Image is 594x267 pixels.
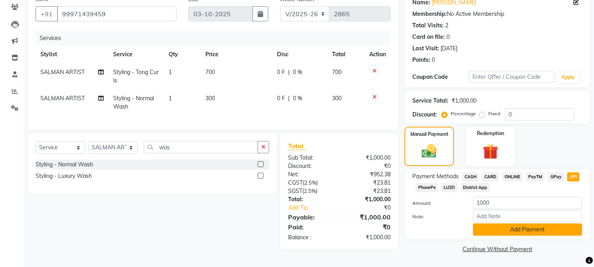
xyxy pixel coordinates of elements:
label: Percentage [451,110,476,117]
div: ( ) [282,179,340,187]
label: Amount: [406,200,467,207]
a: Add Tip [282,204,349,212]
img: _cash.svg [417,143,441,160]
span: 700 [332,69,342,76]
div: ₹1,000.00 [340,195,397,204]
div: ₹1,000.00 [340,212,397,222]
div: ₹0 [340,162,397,170]
span: | [288,94,290,103]
span: 1 [169,95,172,102]
label: Note: [406,213,467,220]
div: ₹1,000.00 [340,154,397,162]
span: Total [288,142,306,150]
div: Styling - Luxury Wash [36,172,92,180]
span: PayTM [526,172,545,181]
div: Sub Total: [282,154,340,162]
span: SALMAN ARTIST [40,69,85,76]
span: ONLINE [502,172,523,181]
th: Total [327,46,364,63]
div: Balance : [282,233,340,242]
div: ( ) [282,187,340,195]
div: Service Total: [412,97,448,105]
div: Membership: [412,10,447,18]
th: Disc [272,46,327,63]
div: Points: [412,56,430,64]
input: Search by Name/Mobile/Email/Code [57,6,176,21]
label: Manual Payment [410,131,448,138]
input: Add Note [473,210,582,222]
input: Enter Offer / Coupon Code [469,71,554,83]
span: 300 [205,95,215,102]
div: ₹1,000.00 [340,233,397,242]
div: ₹952.38 [340,170,397,179]
div: ₹0 [349,204,397,212]
span: District App [461,183,490,192]
div: Net: [282,170,340,179]
span: 2.5% [304,179,316,186]
div: [DATE] [440,44,457,53]
span: PhonePe [416,183,438,192]
div: 2 [445,21,448,30]
div: ₹1,000.00 [452,97,476,105]
div: 0 [446,33,450,41]
span: CGST [288,179,303,186]
label: Fixed [488,110,500,117]
div: ₹23.81 [340,179,397,187]
th: Service [108,46,164,63]
div: 0 [432,56,435,64]
button: Apply [557,71,580,83]
div: ₹0 [340,222,397,232]
label: Redemption [477,130,504,137]
a: Continue Without Payment [406,245,588,254]
img: _gift.svg [478,142,503,161]
div: No Active Membership [412,10,582,18]
input: Search or Scan [144,141,258,153]
span: GPay [548,172,564,181]
th: Stylist [36,46,108,63]
span: 300 [332,95,342,102]
input: Amount [473,197,582,209]
th: Qty [164,46,201,63]
span: LUZO [441,183,457,192]
th: Action [364,46,391,63]
th: Price [201,46,272,63]
div: Card on file: [412,33,445,41]
span: 0 % [293,68,302,76]
div: Discount: [282,162,340,170]
span: UPI [567,172,579,181]
div: Paid: [282,222,340,232]
span: 0 F [277,94,285,103]
div: Services [36,31,397,46]
span: SALMAN ARTIST [40,95,85,102]
span: SGST [288,187,302,195]
div: Discount: [412,111,437,119]
div: Last Visit: [412,44,439,53]
span: 2.5% [304,188,316,194]
span: | [288,68,290,76]
span: Payment Methods [412,172,459,181]
span: Styling - Tong Curls [113,69,159,84]
div: Styling - Normal Wash [36,160,93,169]
span: Styling - Normal Wash [113,95,154,110]
span: 0 % [293,94,302,103]
span: CARD [482,172,499,181]
div: Payable: [282,212,340,222]
button: Add Payment [473,223,582,236]
span: 1 [169,69,172,76]
span: 0 F [277,68,285,76]
div: Total Visits: [412,21,444,30]
div: Coupon Code [412,73,469,81]
button: +91 [36,6,58,21]
div: Total: [282,195,340,204]
div: ₹23.81 [340,187,397,195]
span: CASH [462,172,479,181]
span: 700 [205,69,215,76]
